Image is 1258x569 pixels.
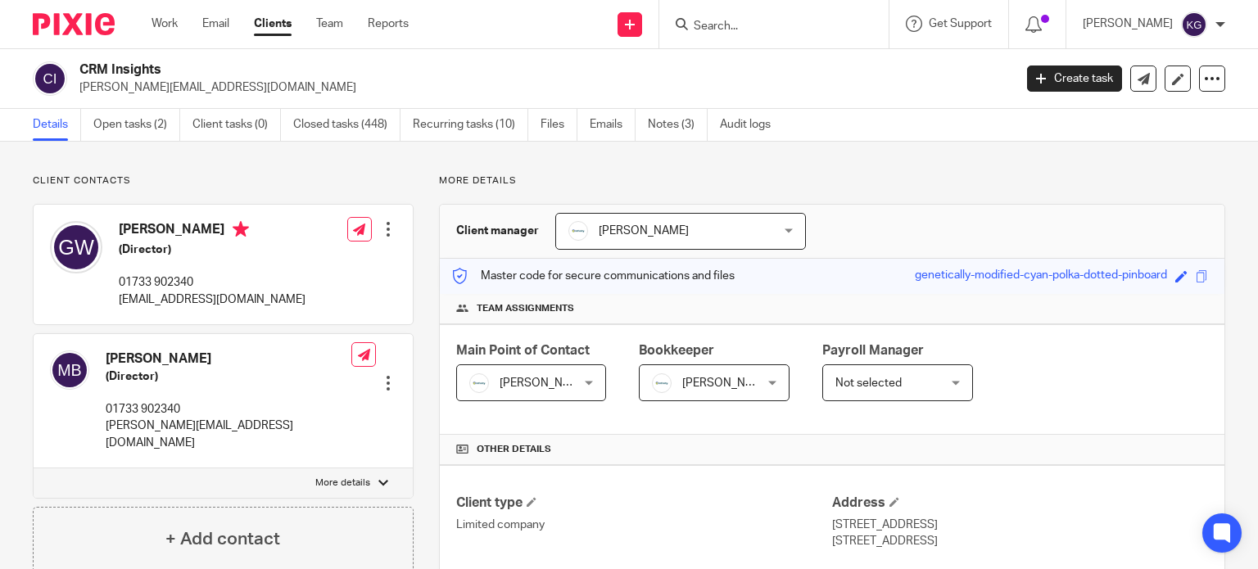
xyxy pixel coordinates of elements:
[106,401,351,418] p: 01733 902340
[368,16,409,32] a: Reports
[692,20,839,34] input: Search
[456,344,590,357] span: Main Point of Contact
[165,526,280,552] h4: + Add contact
[316,16,343,32] a: Team
[119,274,305,291] p: 01733 902340
[33,109,81,141] a: Details
[568,221,588,241] img: Infinity%20Logo%20with%20Whitespace%20.png
[93,109,180,141] a: Open tasks (2)
[599,225,689,237] span: [PERSON_NAME]
[33,13,115,35] img: Pixie
[50,221,102,273] img: svg%3E
[315,476,370,490] p: More details
[822,344,924,357] span: Payroll Manager
[720,109,783,141] a: Audit logs
[682,377,772,389] span: [PERSON_NAME]
[119,291,305,308] p: [EMAIL_ADDRESS][DOMAIN_NAME]
[648,109,708,141] a: Notes (3)
[1027,65,1122,92] a: Create task
[929,18,992,29] span: Get Support
[639,344,714,357] span: Bookkeeper
[652,373,672,393] img: Infinity%20Logo%20with%20Whitespace%20.png
[469,373,489,393] img: Infinity%20Logo%20with%20Whitespace%20.png
[452,268,735,284] p: Master code for secure communications and files
[233,221,249,237] i: Primary
[1083,16,1173,32] p: [PERSON_NAME]
[33,174,414,187] p: Client contacts
[915,267,1167,286] div: genetically-modified-cyan-polka-dotted-pinboard
[1181,11,1207,38] img: svg%3E
[293,109,400,141] a: Closed tasks (448)
[106,368,351,385] h5: (Director)
[79,79,1002,96] p: [PERSON_NAME][EMAIL_ADDRESS][DOMAIN_NAME]
[254,16,292,32] a: Clients
[152,16,178,32] a: Work
[192,109,281,141] a: Client tasks (0)
[835,377,902,389] span: Not selected
[500,377,590,389] span: [PERSON_NAME]
[832,494,1208,512] h4: Address
[477,443,551,456] span: Other details
[590,109,636,141] a: Emails
[33,61,67,96] img: svg%3E
[832,517,1208,533] p: [STREET_ADDRESS]
[439,174,1225,187] p: More details
[106,418,351,451] p: [PERSON_NAME][EMAIL_ADDRESS][DOMAIN_NAME]
[119,242,305,258] h5: (Director)
[456,517,832,533] p: Limited company
[456,223,539,239] h3: Client manager
[541,109,577,141] a: Files
[202,16,229,32] a: Email
[832,533,1208,549] p: [STREET_ADDRESS]
[79,61,818,79] h2: CRM Insights
[106,350,351,368] h4: [PERSON_NAME]
[477,302,574,315] span: Team assignments
[456,494,832,512] h4: Client type
[50,350,89,390] img: svg%3E
[413,109,528,141] a: Recurring tasks (10)
[119,221,305,242] h4: [PERSON_NAME]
